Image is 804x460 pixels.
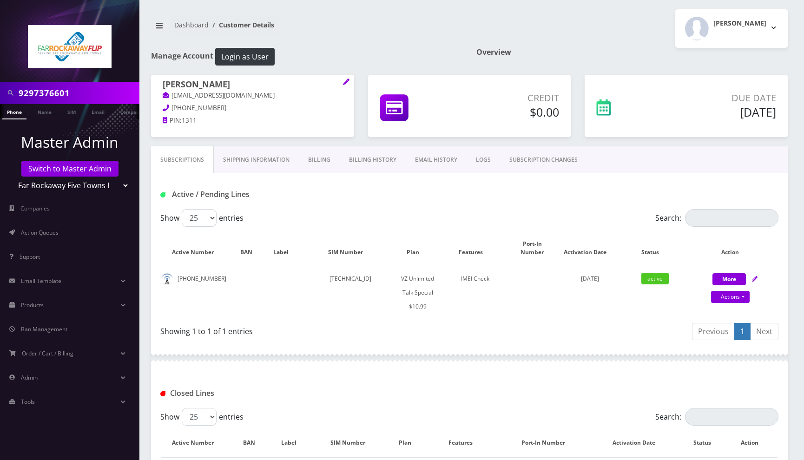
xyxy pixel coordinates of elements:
li: Customer Details [209,20,274,30]
label: Search: [655,408,778,426]
h5: $0.00 [460,105,559,119]
span: Email Template [21,277,61,285]
a: Login as User [213,51,275,61]
img: Active / Pending Lines [160,192,165,197]
a: Name [33,104,56,118]
span: [PHONE_NUMBER] [171,104,226,112]
a: Email [87,104,109,118]
select: Showentries [182,209,217,227]
th: Plan: activate to sort column ascending [398,230,438,266]
span: Support [20,253,40,261]
th: BAN: activate to sort column ascending [235,230,267,266]
a: Next [750,323,778,340]
a: [EMAIL_ADDRESS][DOMAIN_NAME] [163,91,275,100]
h1: [PERSON_NAME] [163,79,343,91]
a: Phone [2,104,26,119]
th: Port-In Number: activate to sort column ascending [503,429,593,456]
h2: [PERSON_NAME] [713,20,766,27]
span: Ban Management [21,325,67,333]
h1: Manage Account [151,48,462,66]
span: Admin [21,374,38,381]
input: Search: [685,408,778,426]
th: Port-In Number: activate to sort column ascending [513,230,561,266]
th: Label: activate to sort column ascending [268,230,303,266]
th: Active Number: activate to sort column ascending [161,230,234,266]
th: BAN: activate to sort column ascending [235,429,272,456]
a: 1 [734,323,751,340]
a: SIM [63,104,80,118]
span: Companies [20,204,50,212]
a: Actions [711,291,750,303]
label: Show entries [160,408,244,426]
p: Due Date [661,91,776,105]
th: Features: activate to sort column ascending [429,429,502,456]
a: Dashboard [174,20,209,29]
input: Search: [685,209,778,227]
h1: Active / Pending Lines [160,190,357,199]
h5: [DATE] [661,105,776,119]
span: 1311 [182,116,197,125]
nav: breadcrumb [151,15,462,42]
div: Showing 1 to 1 of 1 entries [160,322,462,337]
div: IMEI Check [439,272,512,286]
th: SIM Number: activate to sort column ascending [304,230,396,266]
th: Status: activate to sort column ascending [619,230,692,266]
a: EMAIL HISTORY [406,146,467,173]
th: Label: activate to sort column ascending [273,429,314,456]
th: Features: activate to sort column ascending [439,230,512,266]
select: Showentries [182,408,217,426]
th: Activation Date: activate to sort column ascending [562,230,618,266]
a: Company [116,104,147,118]
span: active [641,273,669,284]
a: SUBSCRIPTION CHANGES [500,146,587,173]
th: Active Number: activate to sort column descending [161,429,234,456]
th: Plan: activate to sort column ascending [391,429,428,456]
span: [DATE] [581,275,599,283]
input: Search in Company [19,84,137,102]
th: Action : activate to sort column ascending [731,429,778,456]
span: Order / Cart / Billing [22,349,73,357]
td: VZ Unlimited Talk Special $10.99 [398,267,438,318]
a: Billing [299,146,340,173]
th: SIM Number: activate to sort column ascending [315,429,390,456]
button: [PERSON_NAME] [675,9,788,48]
img: Closed Lines [160,391,165,396]
h1: Closed Lines [160,389,357,398]
label: Search: [655,209,778,227]
span: Action Queues [21,229,59,237]
button: Login as User [215,48,275,66]
button: More [712,273,746,285]
img: default.png [161,273,173,285]
a: Billing History [340,146,406,173]
th: Status: activate to sort column ascending [684,429,730,456]
a: PIN: [163,116,182,125]
td: [PHONE_NUMBER] [161,267,234,318]
a: Previous [692,323,735,340]
th: Activation Date: activate to sort column ascending [594,429,683,456]
a: LOGS [467,146,500,173]
a: Shipping Information [214,146,299,173]
a: Switch to Master Admin [21,161,119,177]
p: Credit [460,91,559,105]
span: Tools [21,398,35,406]
a: Subscriptions [151,146,214,173]
img: Far Rockaway Five Towns Flip [28,25,112,68]
h1: Overview [476,48,788,57]
td: [TECHNICAL_ID] [304,267,396,318]
th: Action: activate to sort column ascending [692,230,778,266]
label: Show entries [160,209,244,227]
span: Products [21,301,44,309]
